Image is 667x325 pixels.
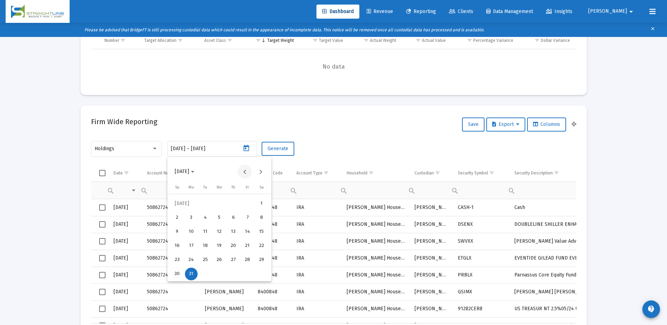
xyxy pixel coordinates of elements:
[184,211,198,225] button: 2023-07-03
[255,239,269,253] button: 2023-07-22
[255,225,269,239] button: 2023-07-15
[185,211,198,224] div: 3
[246,185,249,190] span: Fr
[185,240,198,252] div: 17
[212,253,226,267] button: 2023-07-26
[184,225,198,239] button: 2023-07-10
[259,185,264,190] span: Sa
[231,185,235,190] span: Th
[254,165,268,179] button: Next month
[213,240,226,252] div: 19
[227,240,240,252] div: 20
[213,211,226,224] div: 5
[199,254,212,266] div: 25
[185,254,198,266] div: 24
[175,185,179,190] span: Su
[255,253,269,267] button: 2023-07-29
[185,225,198,238] div: 10
[170,267,184,281] button: 2023-07-30
[238,165,252,179] button: Previous month
[240,225,255,239] button: 2023-07-14
[227,225,240,238] div: 13
[255,197,269,211] button: 2023-07-01
[241,225,254,238] div: 14
[171,254,184,266] div: 23
[185,268,198,280] div: 31
[226,239,240,253] button: 2023-07-20
[169,165,200,179] button: Choose month and year
[255,254,268,266] div: 29
[198,225,212,239] button: 2023-07-11
[212,225,226,239] button: 2023-07-12
[255,225,268,238] div: 15
[226,225,240,239] button: 2023-07-13
[198,211,212,225] button: 2023-07-04
[171,225,184,238] div: 9
[227,211,240,224] div: 6
[184,267,198,281] button: 2023-07-31
[171,211,184,224] div: 2
[213,254,226,266] div: 26
[241,254,254,266] div: 28
[213,225,226,238] div: 12
[226,211,240,225] button: 2023-07-06
[199,211,212,224] div: 4
[227,254,240,266] div: 27
[240,239,255,253] button: 2023-07-21
[240,211,255,225] button: 2023-07-07
[198,239,212,253] button: 2023-07-18
[170,225,184,239] button: 2023-07-09
[255,211,269,225] button: 2023-07-08
[212,211,226,225] button: 2023-07-05
[184,253,198,267] button: 2023-07-24
[171,268,184,280] div: 30
[226,253,240,267] button: 2023-07-27
[203,185,207,190] span: Tu
[170,211,184,225] button: 2023-07-02
[188,185,194,190] span: Mo
[241,240,254,252] div: 21
[170,197,255,211] td: [DATE]
[240,253,255,267] button: 2023-07-28
[255,211,268,224] div: 8
[170,239,184,253] button: 2023-07-16
[199,240,212,252] div: 18
[170,253,184,267] button: 2023-07-23
[241,211,254,224] div: 7
[255,240,268,252] div: 22
[171,240,184,252] div: 16
[175,169,189,175] span: [DATE]
[217,185,222,190] span: We
[255,197,268,210] div: 1
[199,225,212,238] div: 11
[184,239,198,253] button: 2023-07-17
[212,239,226,253] button: 2023-07-19
[198,253,212,267] button: 2023-07-25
